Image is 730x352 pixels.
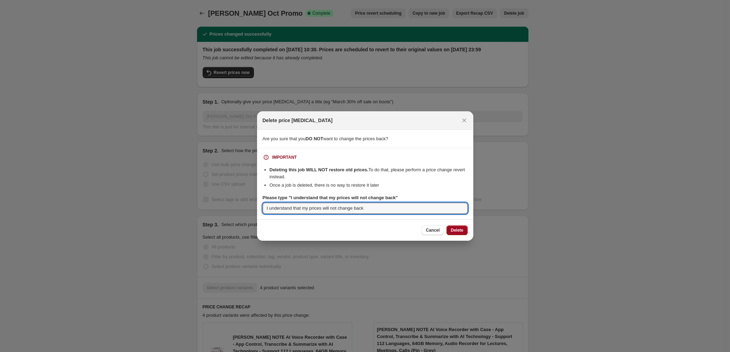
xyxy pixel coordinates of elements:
[306,136,323,141] b: DO NOT
[426,227,439,233] span: Cancel
[263,195,398,200] b: Please type "I understand that my prices will not change back"
[263,136,389,141] span: Are you sure that you want to change the prices back?
[270,167,369,172] b: Deleting this job WILL NOT restore old prices.
[272,155,297,160] div: IMPORTANT
[263,117,333,124] h2: Delete price [MEDICAL_DATA]
[270,182,468,189] li: Once a job is deleted, there is no way to restore it later
[270,166,468,180] li: To do that, please perform a price change revert instead.
[459,115,469,125] button: Close
[451,227,463,233] span: Delete
[422,225,444,235] button: Cancel
[446,225,467,235] button: Delete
